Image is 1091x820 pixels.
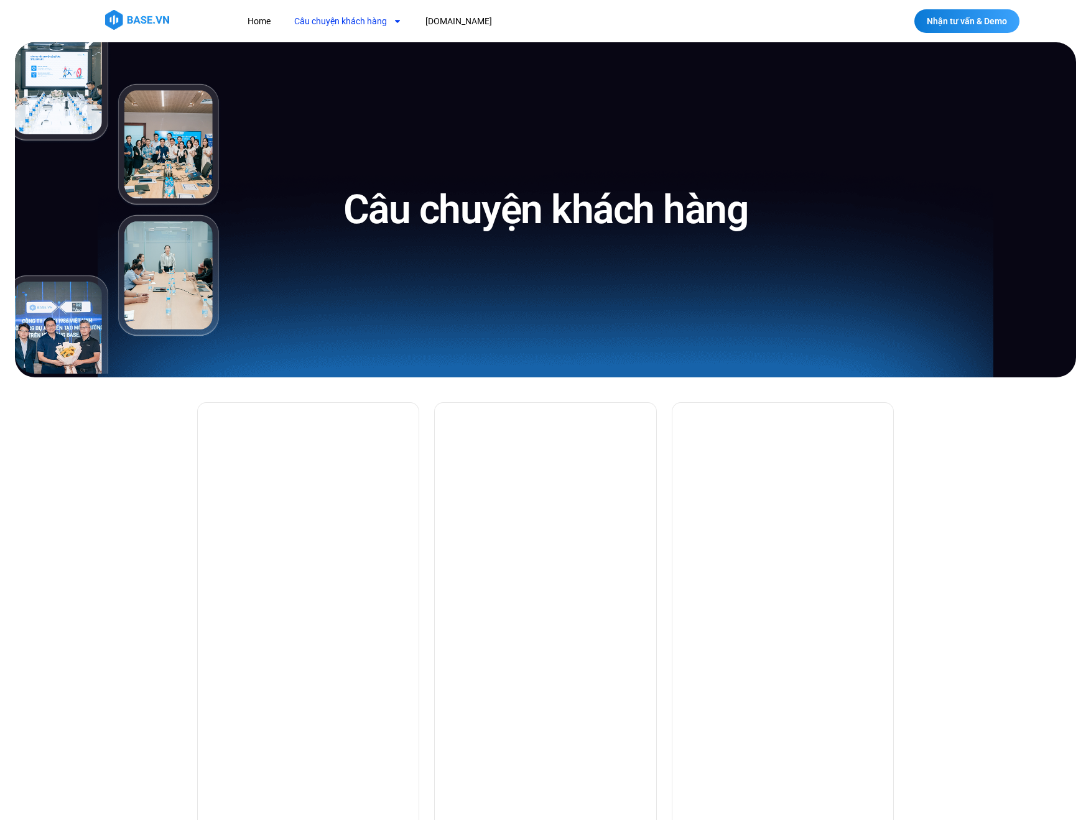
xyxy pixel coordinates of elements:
[343,184,748,236] h1: Câu chuyện khách hàng
[927,17,1007,25] span: Nhận tư vấn & Demo
[416,10,501,33] a: [DOMAIN_NAME]
[238,10,280,33] a: Home
[238,10,720,33] nav: Menu
[285,10,411,33] a: Câu chuyện khách hàng
[914,9,1019,33] a: Nhận tư vấn & Demo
